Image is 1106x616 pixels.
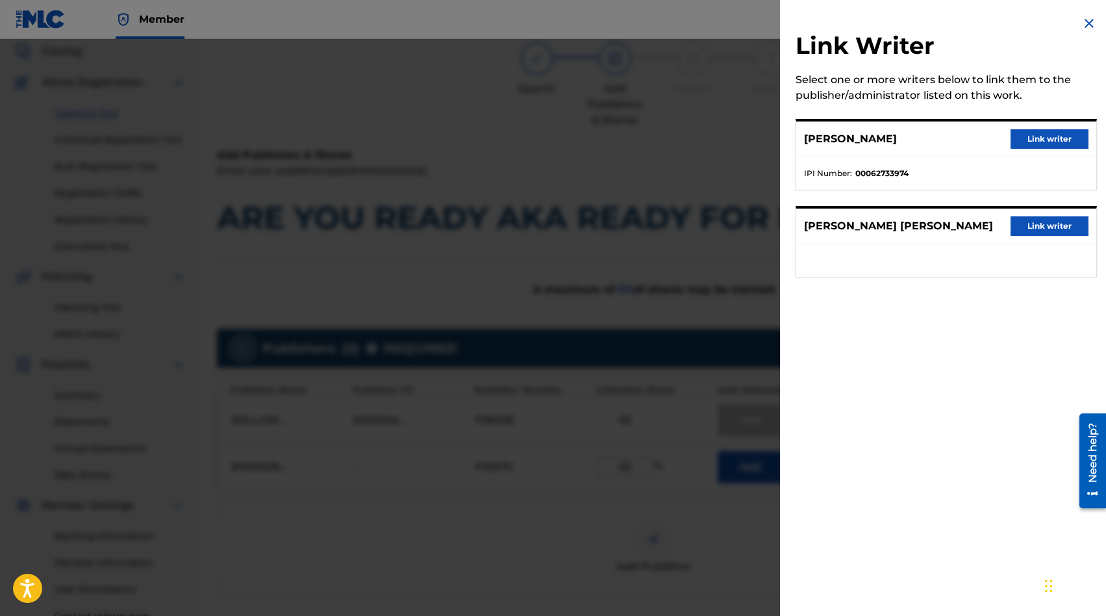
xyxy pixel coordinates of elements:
p: [PERSON_NAME] [PERSON_NAME] [804,218,993,234]
div: Drag [1045,567,1053,606]
iframe: To enrich screen reader interactions, please activate Accessibility in Grammarly extension settings [1041,554,1106,616]
button: Link writer [1011,216,1088,236]
img: MLC Logo [16,10,66,29]
span: Member [139,12,184,27]
p: [PERSON_NAME] [804,131,897,147]
img: Top Rightsholder [116,12,131,27]
iframe: Resource Center [1070,409,1106,513]
div: Select one or more writers below to link them to the publisher/administrator listed on this work. [796,72,1097,103]
strong: 00062733974 [855,168,909,179]
h2: Link Writer [796,31,1097,64]
span: IPI Number : [804,168,852,179]
button: Link writer [1011,129,1088,149]
div: Chat Widget [1041,554,1106,616]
